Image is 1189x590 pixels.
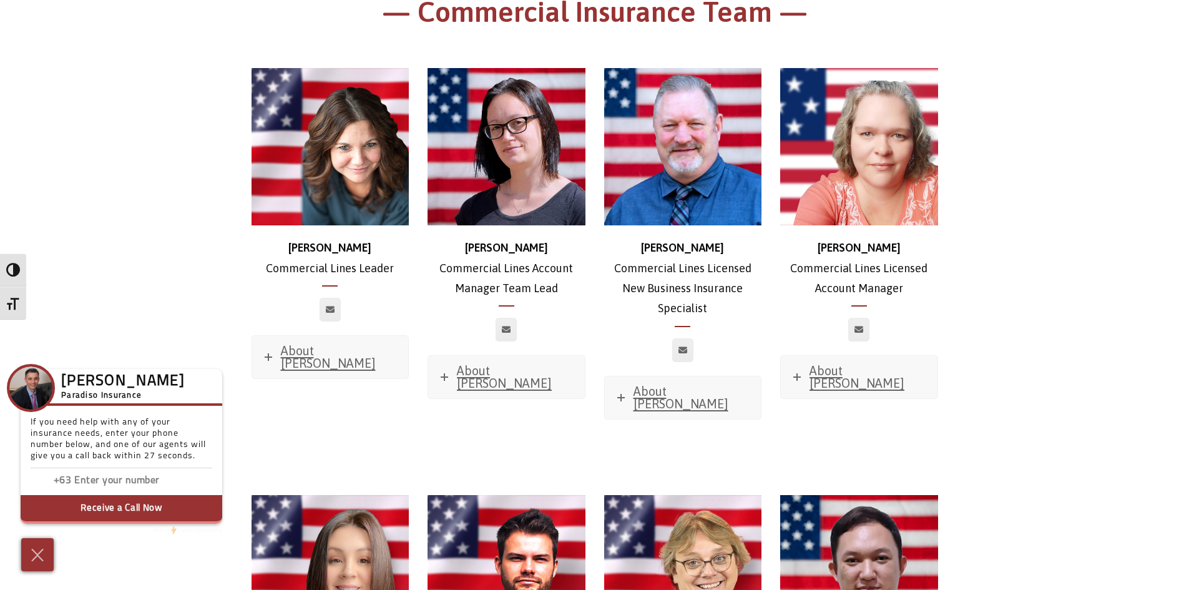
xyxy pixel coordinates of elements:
img: Company Icon [9,366,52,410]
p: Commercial Lines Account Manager Team Lead [428,238,585,298]
strong: [PERSON_NAME] [641,241,724,254]
img: Jessica (1) [428,68,585,226]
input: Enter country code [37,472,74,490]
a: We'rePowered by iconbyResponseiQ [153,526,222,534]
p: If you need help with any of your insurance needs, enter your phone number below, and one of our ... [31,417,212,468]
strong: [PERSON_NAME] [465,241,548,254]
p: Commercial Lines Licensed New Business Insurance Specialist [604,238,762,319]
h5: Paradiso Insurance [61,389,185,403]
p: Commercial Lines Leader [252,238,409,278]
span: About [PERSON_NAME] [810,363,904,390]
span: About [PERSON_NAME] [457,363,552,390]
strong: [PERSON_NAME] [818,241,901,254]
a: About [PERSON_NAME] [781,356,937,398]
input: Enter phone number [74,472,199,490]
h3: [PERSON_NAME] [61,376,185,388]
a: About [PERSON_NAME] [252,336,409,378]
strong: [PERSON_NAME] [288,241,371,254]
img: d30fe02f-70d5-4880-bc87-19dbce6882f2 [780,68,938,226]
button: Receive a Call Now [21,495,222,524]
img: ross [604,68,762,226]
img: Cross icon [28,545,47,565]
a: About [PERSON_NAME] [428,356,585,398]
img: Stephanie_500x500 [252,68,409,226]
span: About [PERSON_NAME] [281,343,376,370]
span: We're by [153,526,185,534]
p: Commercial Lines Licensed Account Manager [780,238,938,298]
a: About [PERSON_NAME] [605,376,761,419]
img: Powered by icon [171,525,177,535]
span: About [PERSON_NAME] [634,384,728,411]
